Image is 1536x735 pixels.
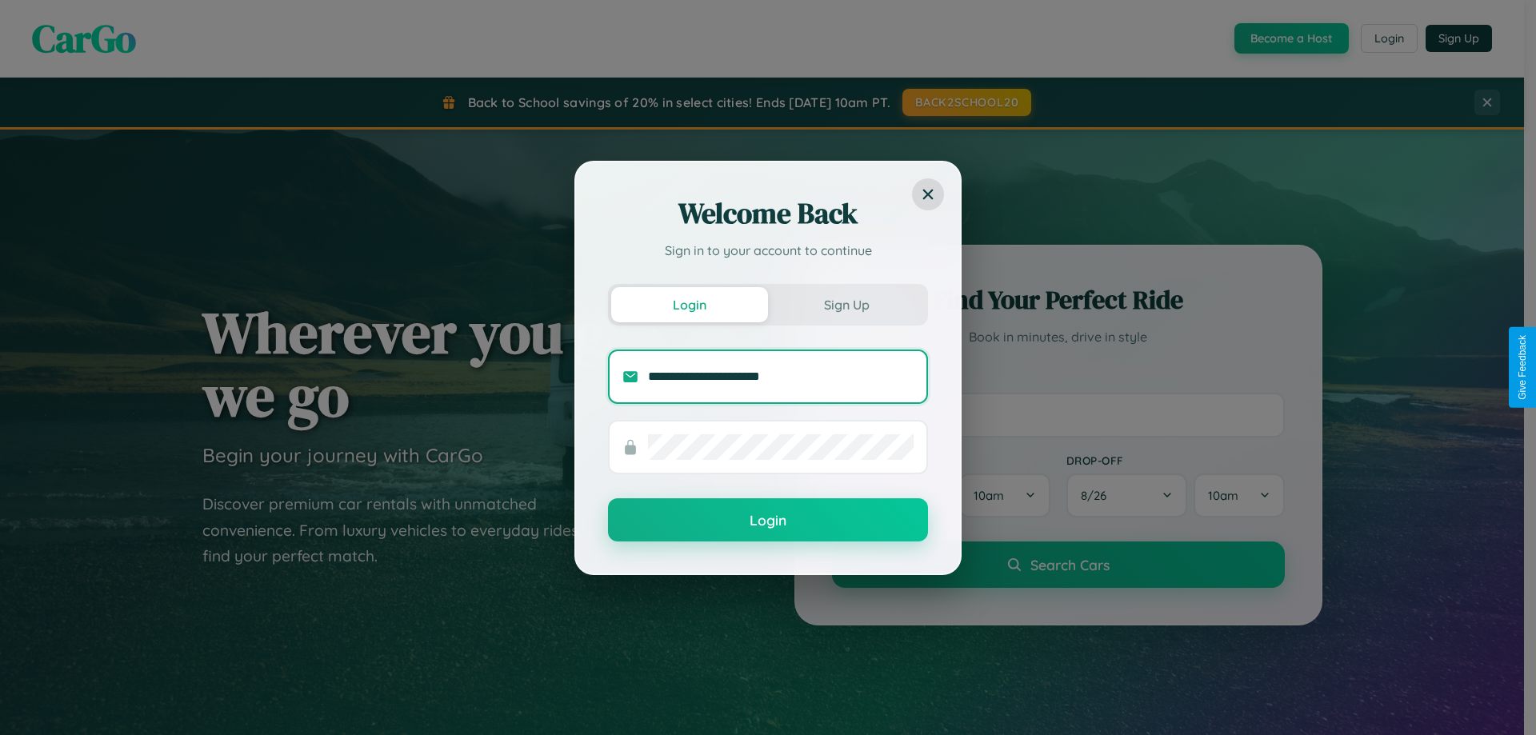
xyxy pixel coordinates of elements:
[608,241,928,260] p: Sign in to your account to continue
[1517,335,1528,400] div: Give Feedback
[768,287,925,322] button: Sign Up
[608,194,928,233] h2: Welcome Back
[608,498,928,541] button: Login
[611,287,768,322] button: Login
